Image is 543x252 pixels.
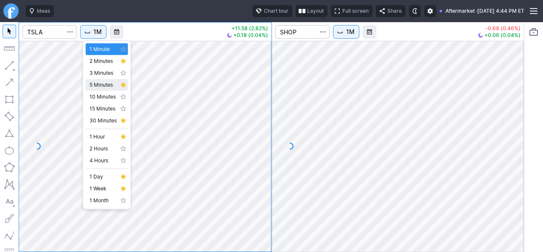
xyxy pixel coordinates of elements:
span: 1 Minute [90,45,117,54]
span: 10 Minutes [90,93,117,101]
span: 15 Minutes [90,105,117,113]
span: 2 Hours [90,144,117,153]
span: 1 Week [90,184,117,193]
span: 2 Minutes [90,57,117,65]
span: 1 Month [90,196,117,205]
span: 5 Minutes [90,81,117,89]
span: 30 Minutes [90,116,117,125]
span: 1 Hour [90,133,117,141]
span: 3 Minutes [90,69,117,77]
span: 1 Day [90,173,117,181]
span: 4 Hours [90,156,117,165]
